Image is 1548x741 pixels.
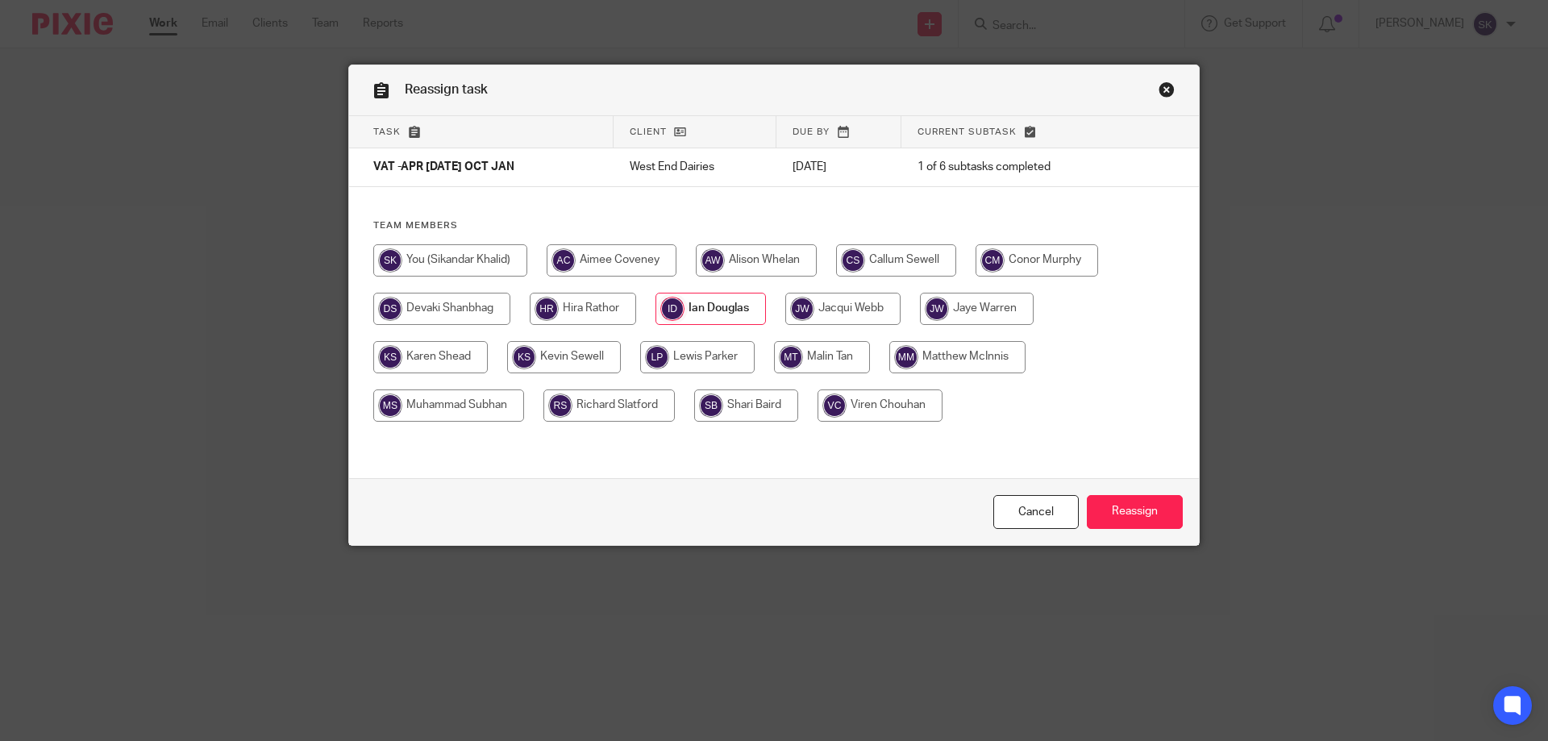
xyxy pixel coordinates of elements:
a: Close this dialog window [1159,81,1175,103]
span: Due by [793,127,830,136]
h4: Team members [373,219,1175,232]
p: West End Dairies [630,159,760,175]
span: Reassign task [405,83,488,96]
span: Task [373,127,401,136]
span: Client [630,127,667,136]
td: 1 of 6 subtasks completed [901,148,1132,187]
a: Close this dialog window [993,495,1079,530]
span: VAT -APR [DATE] OCT JAN [373,162,514,173]
p: [DATE] [793,159,885,175]
span: Current subtask [918,127,1017,136]
input: Reassign [1087,495,1183,530]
